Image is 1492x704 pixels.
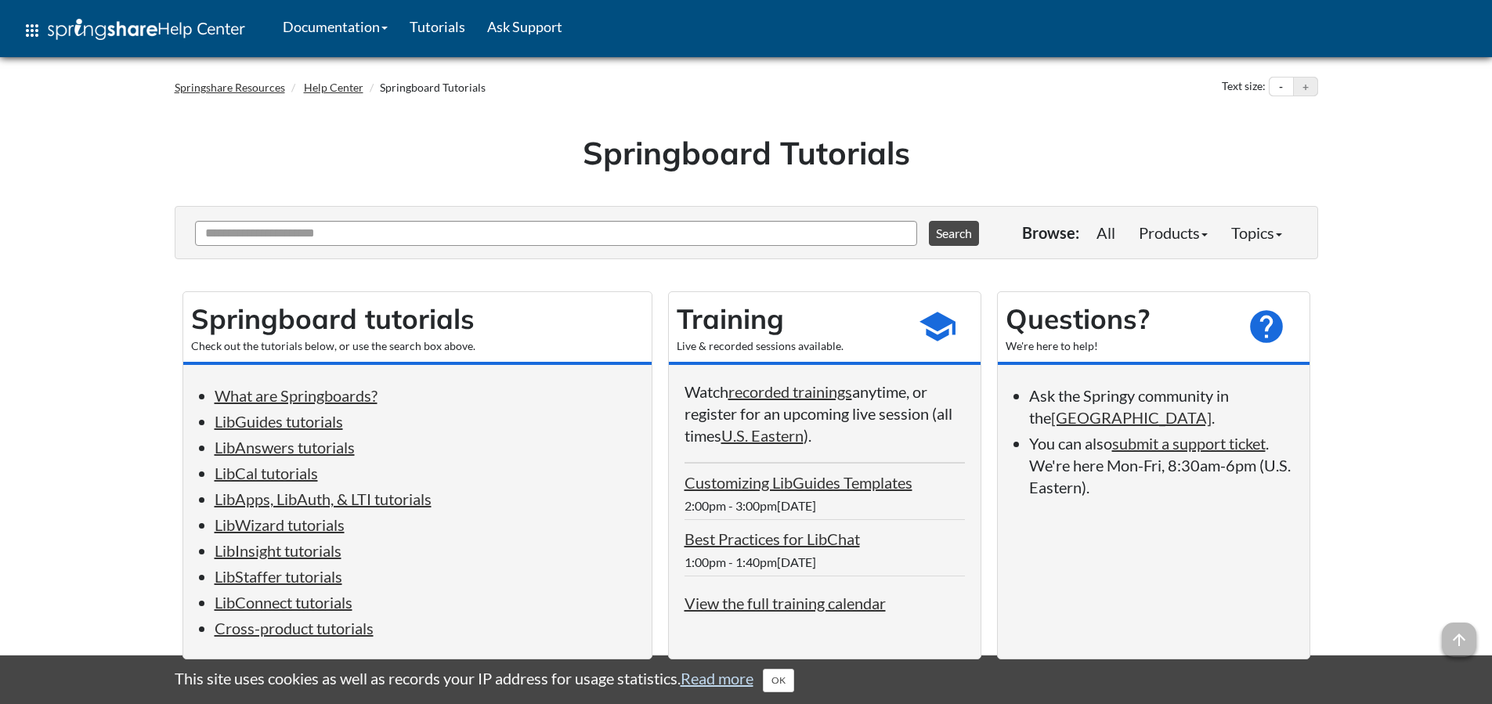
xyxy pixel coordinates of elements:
[1022,222,1079,244] p: Browse:
[1085,217,1127,248] a: All
[215,464,318,482] a: LibCal tutorials
[215,438,355,457] a: LibAnswers tutorials
[1006,300,1231,338] h2: Questions?
[1006,338,1231,354] div: We're here to help!
[1442,624,1476,643] a: arrow_upward
[685,381,965,446] p: Watch anytime, or register for an upcoming live session (all times ).
[728,382,852,401] a: recorded trainings
[366,80,486,96] li: Springboard Tutorials
[685,473,912,492] a: Customizing LibGuides Templates
[48,19,157,40] img: Springshare
[1270,78,1293,96] button: Decrease text size
[1029,384,1294,428] li: Ask the Springy community in the .
[1247,307,1286,346] span: help
[677,338,902,354] div: Live & recorded sessions available.
[215,386,378,405] a: What are Springboards?
[1051,408,1212,427] a: [GEOGRAPHIC_DATA]
[191,300,644,338] h2: Springboard tutorials
[399,7,476,46] a: Tutorials
[304,81,363,94] a: Help Center
[23,21,42,40] span: apps
[685,529,860,548] a: Best Practices for LibChat
[1294,78,1317,96] button: Increase text size
[677,300,902,338] h2: Training
[1219,217,1294,248] a: Topics
[159,667,1334,692] div: This site uses cookies as well as records your IP address for usage statistics.
[918,307,957,346] span: school
[191,338,644,354] div: Check out the tutorials below, or use the search box above.
[215,412,343,431] a: LibGuides tutorials
[685,594,886,612] a: View the full training calendar
[1127,217,1219,248] a: Products
[215,619,374,637] a: Cross-product tutorials
[175,81,285,94] a: Springshare Resources
[929,221,979,246] button: Search
[215,593,352,612] a: LibConnect tutorials
[1442,623,1476,657] span: arrow_upward
[685,554,816,569] span: 1:00pm - 1:40pm[DATE]
[157,18,245,38] span: Help Center
[215,567,342,586] a: LibStaffer tutorials
[186,131,1306,175] h1: Springboard Tutorials
[215,515,345,534] a: LibWizard tutorials
[1219,77,1269,97] div: Text size:
[721,426,804,445] a: U.S. Eastern
[215,489,432,508] a: LibApps, LibAuth, & LTI tutorials
[476,7,573,46] a: Ask Support
[272,7,399,46] a: Documentation
[215,541,341,560] a: LibInsight tutorials
[685,498,816,513] span: 2:00pm - 3:00pm[DATE]
[1112,434,1266,453] a: submit a support ticket
[1029,432,1294,498] li: You can also . We're here Mon-Fri, 8:30am-6pm (U.S. Eastern).
[12,7,256,54] a: apps Help Center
